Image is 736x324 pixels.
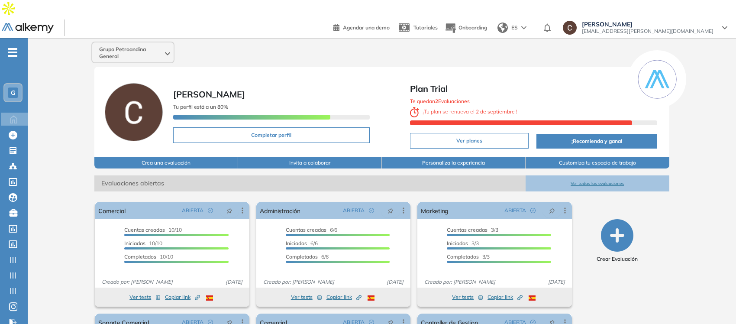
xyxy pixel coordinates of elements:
[124,253,156,260] span: Completados
[504,207,526,214] span: ABIERTA
[286,227,326,233] span: Cuentas creadas
[326,293,362,301] span: Copiar link
[124,240,162,246] span: 10/10
[410,133,529,149] button: Ver planes
[582,21,713,28] span: [PERSON_NAME]
[291,292,322,302] button: Ver tests
[435,98,438,104] b: 2
[98,202,126,219] a: Comercial
[511,24,518,32] span: ES
[458,24,487,31] span: Onboarding
[286,253,329,260] span: 6/6
[222,278,246,286] span: [DATE]
[165,293,200,301] span: Copiar link
[387,207,394,214] span: pushpin
[447,253,490,260] span: 3/3
[526,157,669,168] button: Customiza tu espacio de trabajo
[368,295,374,301] img: ESP
[333,22,390,32] a: Agendar una demo
[452,292,483,302] button: Ver tests
[447,227,498,233] span: 3/3
[286,227,337,233] span: 6/6
[286,253,318,260] span: Completados
[536,134,657,149] button: ¡Recomienda y gana!
[238,157,382,168] button: Invita a colaborar
[545,278,568,286] span: [DATE]
[597,255,638,263] span: Crear Evaluación
[421,278,499,286] span: Creado por: [PERSON_NAME]
[413,24,438,31] span: Tutoriales
[343,207,365,214] span: ABIERTA
[286,240,318,246] span: 6/6
[208,208,213,213] span: check-circle
[549,207,555,214] span: pushpin
[410,98,470,104] span: Te quedan Evaluaciones
[597,219,638,263] button: Crear Evaluación
[542,204,562,217] button: pushpin
[8,52,17,53] i: -
[260,202,300,219] a: Administración
[220,204,239,217] button: pushpin
[410,108,518,115] span: ¡ Tu plan se renueva el !
[326,292,362,302] button: Copiar link
[381,204,400,217] button: pushpin
[173,89,245,100] span: [PERSON_NAME]
[11,89,15,96] span: G
[286,240,307,246] span: Iniciadas
[475,108,516,115] b: 2 de septiembre
[343,24,390,31] span: Agendar una demo
[99,46,163,60] span: Grupo Petroandina General
[487,292,523,302] button: Copiar link
[173,127,369,143] button: Completar perfil
[173,104,228,110] span: Tu perfil está a un 80%
[445,19,487,37] button: Onboarding
[410,107,420,117] img: clock-svg
[2,23,54,34] img: Logo
[447,240,479,246] span: 3/3
[206,295,213,301] img: ESP
[487,293,523,301] span: Copiar link
[98,278,176,286] span: Creado por: [PERSON_NAME]
[421,202,449,219] a: Marketing
[226,207,232,214] span: pushpin
[260,278,338,286] span: Creado por: [PERSON_NAME]
[124,227,165,233] span: Cuentas creadas
[382,157,526,168] button: Personaliza la experiencia
[529,295,536,301] img: ESP
[124,240,145,246] span: Iniciadas
[129,292,161,302] button: Ver tests
[526,175,669,191] button: Ver todas las evaluaciones
[397,16,438,39] a: Tutoriales
[124,227,182,233] span: 10/10
[94,175,525,191] span: Evaluaciones abiertas
[447,227,487,233] span: Cuentas creadas
[383,278,407,286] span: [DATE]
[447,253,479,260] span: Completados
[182,207,203,214] span: ABIERTA
[410,82,657,95] span: Plan Trial
[447,240,468,246] span: Iniciadas
[105,83,163,141] img: Foto de perfil
[369,208,374,213] span: check-circle
[94,157,238,168] button: Crea una evaluación
[530,208,536,213] span: check-circle
[497,23,508,33] img: world
[582,28,713,35] span: [EMAIL_ADDRESS][PERSON_NAME][DOMAIN_NAME]
[521,26,526,29] img: arrow
[124,253,173,260] span: 10/10
[165,292,200,302] button: Copiar link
